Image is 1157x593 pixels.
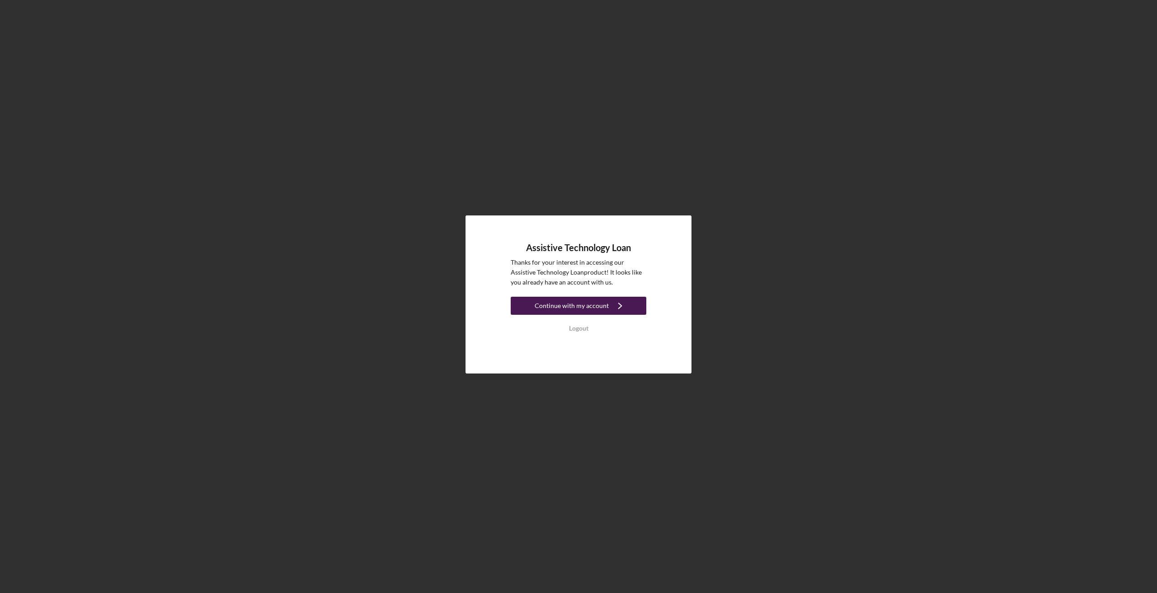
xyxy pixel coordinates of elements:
[535,297,609,315] div: Continue with my account
[511,297,646,317] a: Continue with my account
[511,257,646,288] p: Thanks for your interest in accessing our Assistive Technology Loan product! It looks like you al...
[511,297,646,315] button: Continue with my account
[526,243,631,253] h4: Assistive Technology Loan
[569,319,588,337] div: Logout
[511,319,646,337] button: Logout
